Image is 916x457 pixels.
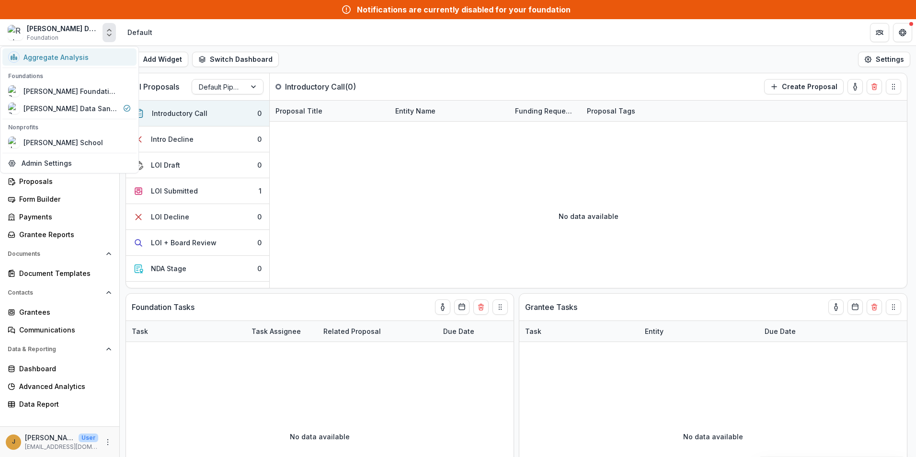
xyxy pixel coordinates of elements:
div: Task [519,326,547,336]
p: [PERSON_NAME] [25,433,75,443]
div: Payments [19,212,108,222]
button: Settings [858,52,910,67]
button: Add Widget [126,52,188,67]
div: 0 [257,212,262,222]
button: LOI Draft0 [126,152,269,178]
div: Notifications are currently disabled for your foundation [357,4,571,15]
p: No data available [290,432,350,442]
div: Funding Requested [509,106,581,116]
div: 0 [257,134,262,144]
div: Proposals [19,176,108,186]
div: Funding Requested [509,101,581,121]
p: No data available [683,432,743,442]
button: LOI Decline0 [126,204,269,230]
a: Proposals [4,173,115,189]
div: Communications [19,325,108,335]
button: Drag [492,299,508,315]
div: Intro Decline [151,134,194,144]
button: toggle-assigned-to-me [828,299,844,315]
a: Advanced Analytics [4,378,115,394]
button: Create Proposal [764,79,844,94]
button: Introductory Call0 [126,101,269,126]
div: Entity [639,321,759,342]
button: Calendar [454,299,469,315]
div: Related Proposal [318,326,387,336]
div: Dashboard [19,364,108,374]
button: Delete card [473,299,489,315]
div: Related Proposal [318,321,437,342]
button: NDA Stage0 [126,256,269,282]
div: Task [126,321,246,342]
div: Due Date [759,326,801,336]
a: Document Templates [4,265,115,281]
p: Foundation Tasks [132,301,195,313]
button: Open Data & Reporting [4,342,115,357]
div: Document Templates [19,268,108,278]
span: Foundation [27,34,58,42]
div: Due Date [437,321,509,342]
div: Task [519,321,639,342]
p: Grantee Tasks [525,301,577,313]
div: Due Date [759,321,831,342]
div: Proposal Tags [581,101,701,121]
button: toggle-assigned-to-me [435,299,450,315]
div: 1 [259,186,262,196]
div: Default [127,27,152,37]
p: [EMAIL_ADDRESS][DOMAIN_NAME] [25,443,98,451]
div: Grantees [19,307,108,317]
a: Form Builder [4,191,115,207]
div: 0 [257,238,262,248]
button: LOI + Board Review0 [126,230,269,256]
button: Delete card [867,299,882,315]
button: Partners [870,23,889,42]
div: Proposal Title [270,101,389,121]
div: LOI Draft [151,160,180,170]
div: Entity Name [389,106,441,116]
a: Grantee Reports [4,227,115,242]
button: Intro Decline0 [126,126,269,152]
p: No data available [559,211,618,221]
img: Robert W Plaster Data Sandbox [8,25,23,40]
div: 0 [257,263,262,274]
div: Introductory Call [152,108,207,118]
div: Grantee Reports [19,229,108,240]
div: 0 [257,160,262,170]
button: Switch Dashboard [192,52,279,67]
div: [PERSON_NAME] Data Sandbox [27,23,99,34]
div: Task Assignee [246,326,307,336]
div: NDA Stage [151,263,186,274]
span: Contacts [8,289,102,296]
a: Dashboard [4,361,115,377]
div: Task Assignee [246,321,318,342]
span: Data & Reporting [8,346,102,353]
p: Introductory Call ( 0 ) [285,81,357,92]
div: Advanced Analytics [19,381,108,391]
button: More [102,436,114,448]
div: LOI Submitted [151,186,198,196]
a: Grantees [4,304,115,320]
div: Proposal Title [270,106,328,116]
button: Drag [886,79,901,94]
p: User [79,434,98,442]
div: 0 [257,108,262,118]
button: Delete card [867,79,882,94]
button: toggle-assigned-to-me [847,79,863,94]
p: All Proposals [132,81,179,92]
a: Data Report [4,396,115,412]
button: Open Documents [4,246,115,262]
div: Due Date [437,326,480,336]
div: Data Report [19,399,108,409]
button: Drag [886,299,901,315]
span: Documents [8,251,102,257]
div: Entity Name [389,101,509,121]
button: LOI Submitted1 [126,178,269,204]
a: Payments [4,209,115,225]
div: Entity [639,326,669,336]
